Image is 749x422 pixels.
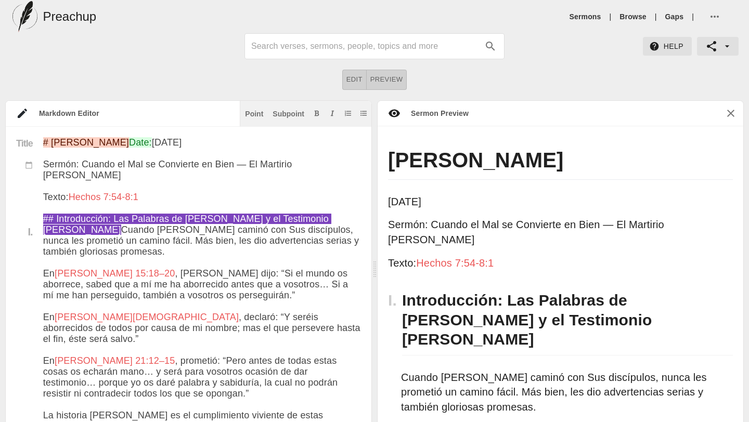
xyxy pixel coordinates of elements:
[43,8,96,25] h5: Preachup
[245,110,263,117] div: Point
[388,256,709,271] p: Texto:
[342,70,367,90] button: Edit
[270,108,306,118] button: Subpoint
[651,40,683,53] span: Help
[643,37,692,56] button: Help
[251,38,479,55] input: Search sermons
[570,11,601,22] a: Sermons
[388,147,733,180] h1: [PERSON_NAME]
[388,285,402,316] h2: I.
[343,108,353,118] button: Add ordered list
[312,108,322,118] button: Add bold text
[401,370,709,415] p: Cuando [PERSON_NAME] caminó con Sus discípulos, nunca les prometió un camino fácil. Más bien, les...
[651,11,661,22] li: |
[346,74,363,86] span: Edit
[605,11,616,22] li: |
[12,1,37,32] img: preachup-logo.png
[697,370,737,410] iframe: Drift Widget Chat Controller
[243,108,265,118] button: Insert point
[367,70,407,90] button: Preview
[479,35,502,58] button: search
[358,108,369,118] button: Add unordered list
[688,11,698,22] li: |
[273,110,304,117] div: Subpoint
[619,11,646,22] a: Browse
[342,70,407,90] div: text alignment
[388,217,709,247] p: Sermón: Cuando el Mal se Convierte en Bien — El Martirio [PERSON_NAME]
[327,108,338,118] button: Add italic text
[6,137,43,160] div: Title
[370,74,403,86] span: Preview
[16,227,33,237] div: I.
[402,285,733,355] h2: Introducción: Las Palabras de [PERSON_NAME] y el Testimonio [PERSON_NAME]
[388,194,709,209] p: [DATE]
[29,108,240,118] div: Markdown Editor
[401,108,469,118] div: Sermon Preview
[416,257,494,269] span: Hechos 7:54-8:1
[665,11,684,22] a: Gaps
